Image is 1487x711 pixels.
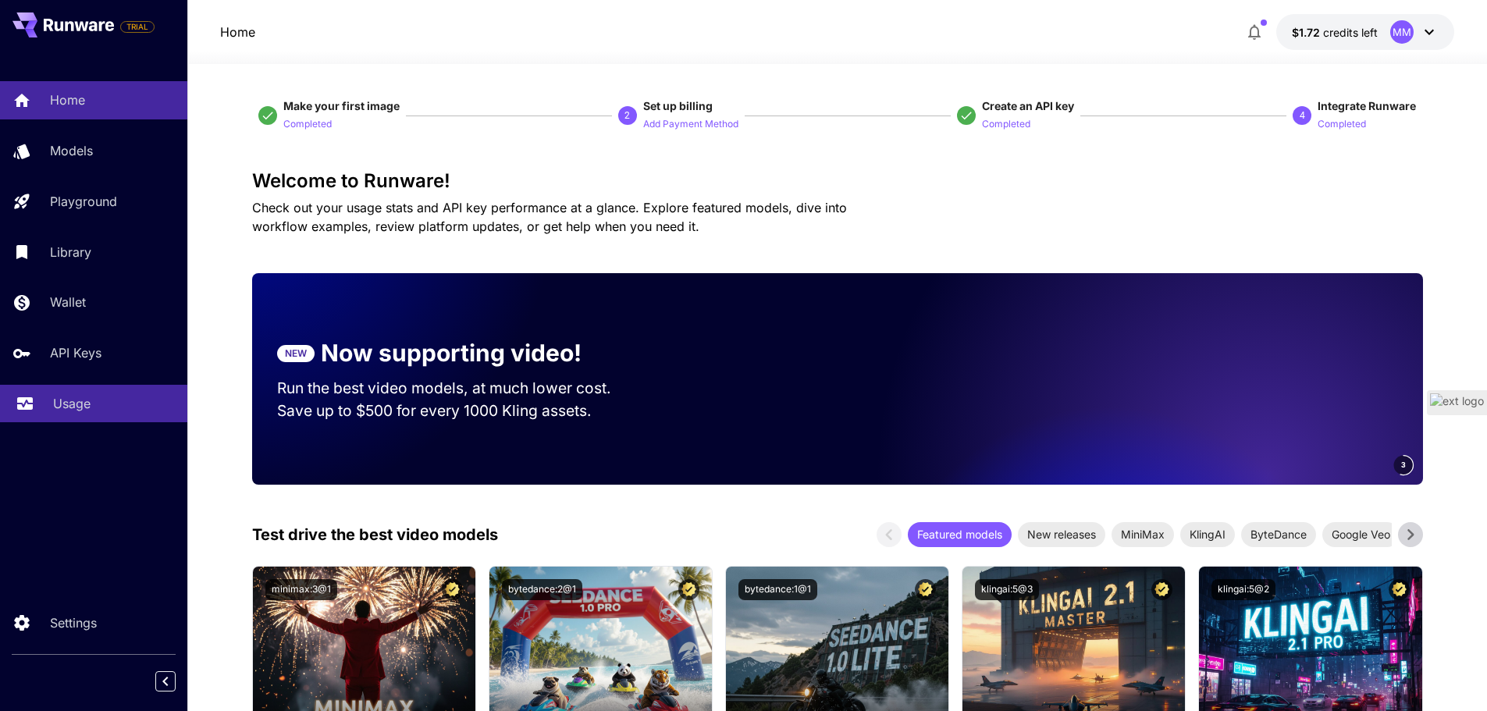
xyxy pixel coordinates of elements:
[738,579,817,600] button: bytedance:1@1
[915,579,936,600] button: Certified Model – Vetted for best performance and includes a commercial license.
[1112,522,1174,547] div: MiniMax
[678,579,699,600] button: Certified Model – Vetted for best performance and includes a commercial license.
[50,192,117,211] p: Playground
[53,394,91,413] p: Usage
[643,117,738,132] p: Add Payment Method
[252,200,847,234] span: Check out your usage stats and API key performance at a glance. Explore featured models, dive int...
[1292,26,1323,39] span: $1.72
[502,579,582,600] button: bytedance:2@1
[1292,24,1378,41] div: $1.7221
[283,99,400,112] span: Make your first image
[908,526,1012,542] span: Featured models
[1180,522,1235,547] div: KlingAI
[1389,579,1410,600] button: Certified Model – Vetted for best performance and includes a commercial license.
[975,579,1039,600] button: klingai:5@3
[50,293,86,311] p: Wallet
[283,117,332,132] p: Completed
[120,17,155,36] span: Add your payment card to enable full platform functionality.
[50,141,93,160] p: Models
[321,336,582,371] p: Now supporting video!
[285,347,307,361] p: NEW
[277,377,641,400] p: Run the best video models, at much lower cost.
[1322,522,1400,547] div: Google Veo
[220,23,255,41] a: Home
[1390,20,1414,44] div: MM
[1322,526,1400,542] span: Google Veo
[277,400,641,422] p: Save up to $500 for every 1000 Kling assets.
[1318,117,1366,132] p: Completed
[982,114,1030,133] button: Completed
[1318,99,1416,112] span: Integrate Runware
[1018,522,1105,547] div: New releases
[1151,579,1172,600] button: Certified Model – Vetted for best performance and includes a commercial license.
[252,170,1423,192] h3: Welcome to Runware!
[265,579,337,600] button: minimax:3@1
[1018,526,1105,542] span: New releases
[1401,459,1406,471] span: 3
[1241,522,1316,547] div: ByteDance
[1318,114,1366,133] button: Completed
[283,114,332,133] button: Completed
[50,91,85,109] p: Home
[643,99,713,112] span: Set up billing
[982,117,1030,132] p: Completed
[50,343,101,362] p: API Keys
[1112,526,1174,542] span: MiniMax
[155,671,176,691] button: Collapse sidebar
[121,21,154,33] span: TRIAL
[1323,26,1378,39] span: credits left
[1300,108,1305,123] p: 4
[1180,526,1235,542] span: KlingAI
[220,23,255,41] nav: breadcrumb
[252,523,498,546] p: Test drive the best video models
[50,613,97,632] p: Settings
[1241,526,1316,542] span: ByteDance
[982,99,1074,112] span: Create an API key
[1276,14,1454,50] button: $1.7221MM
[1211,579,1275,600] button: klingai:5@2
[624,108,630,123] p: 2
[908,522,1012,547] div: Featured models
[167,667,187,695] div: Collapse sidebar
[50,243,91,261] p: Library
[442,579,463,600] button: Certified Model – Vetted for best performance and includes a commercial license.
[643,114,738,133] button: Add Payment Method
